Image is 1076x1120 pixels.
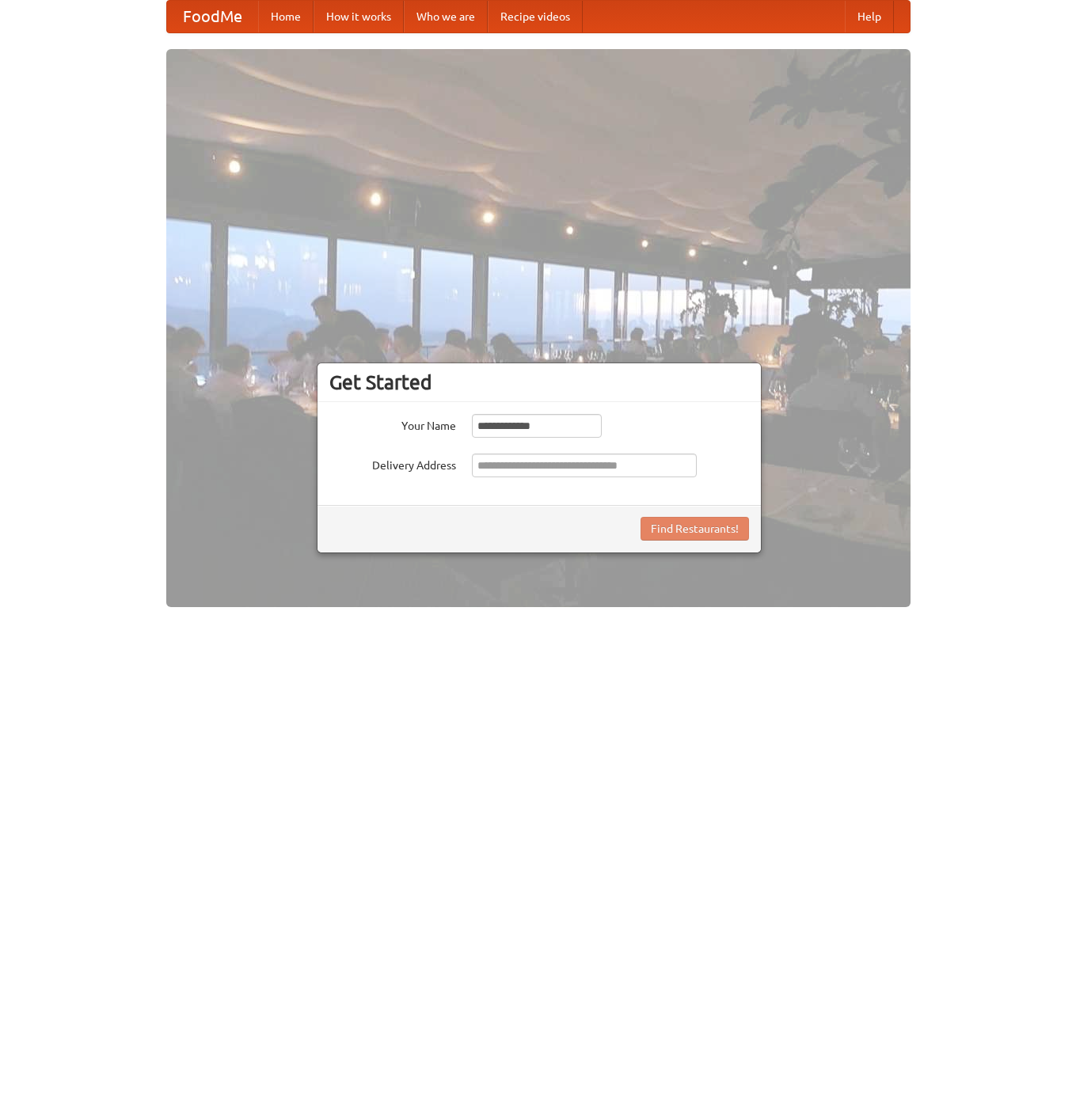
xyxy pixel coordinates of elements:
[641,517,749,541] button: Find Restaurants!
[845,1,894,32] a: Help
[488,1,583,32] a: Recipe videos
[167,1,258,32] a: FoodMe
[329,370,749,394] h3: Get Started
[329,414,456,434] label: Your Name
[258,1,314,32] a: Home
[329,454,456,473] label: Delivery Address
[314,1,404,32] a: How it works
[404,1,488,32] a: Who we are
